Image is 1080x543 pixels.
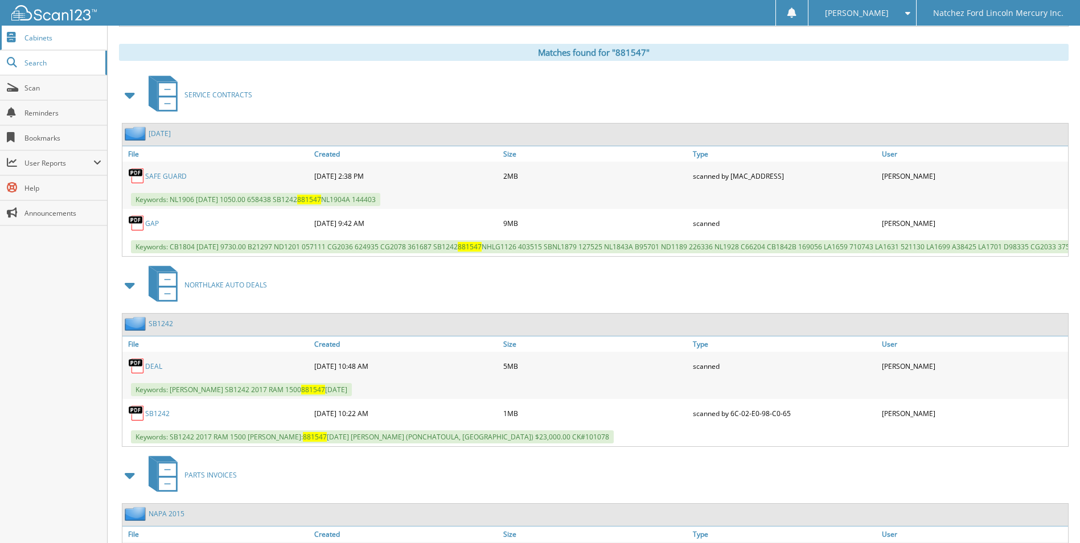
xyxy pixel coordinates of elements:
[128,357,145,375] img: PDF.png
[690,164,879,187] div: scanned by [MAC_ADDRESS]
[879,212,1068,235] div: [PERSON_NAME]
[125,507,149,521] img: folder2.png
[879,336,1068,352] a: User
[825,10,889,17] span: [PERSON_NAME]
[311,212,500,235] div: [DATE] 9:42 AM
[690,336,879,352] a: Type
[311,336,500,352] a: Created
[145,171,187,181] a: SAFE GUARD
[500,526,689,542] a: Size
[690,526,879,542] a: Type
[311,402,500,425] div: [DATE] 10:22 AM
[145,409,170,418] a: SB1242
[142,452,237,497] a: PARTS INVOICES
[149,319,173,328] a: SB1242
[690,212,879,235] div: scanned
[311,146,500,162] a: Created
[690,355,879,377] div: scanned
[131,193,380,206] span: Keywords: NL1906 [DATE] 1050.00 658438 SB1242 NL1904A 144403
[24,133,101,143] span: Bookmarks
[879,402,1068,425] div: [PERSON_NAME]
[879,355,1068,377] div: [PERSON_NAME]
[149,509,184,519] a: NAPA 2015
[131,383,352,396] span: Keywords: [PERSON_NAME] SB1242 2017 RAM 1500 [DATE]
[311,164,500,187] div: [DATE] 2:38 PM
[184,280,267,290] span: NORTHLAKE AUTO DEALS
[131,430,614,443] span: Keywords: SB1242 2017 RAM 1500 [PERSON_NAME]: [DATE] [PERSON_NAME] (PONCHATOULA, [GEOGRAPHIC_DATA...
[24,83,101,93] span: Scan
[1023,488,1080,543] iframe: Chat Widget
[690,146,879,162] a: Type
[24,33,101,43] span: Cabinets
[145,361,162,371] a: DEAL
[500,336,689,352] a: Size
[145,219,159,228] a: GAP
[311,526,500,542] a: Created
[879,146,1068,162] a: User
[142,262,267,307] a: NORTHLAKE AUTO DEALS
[500,146,689,162] a: Size
[297,195,321,204] span: 881547
[879,526,1068,542] a: User
[500,164,689,187] div: 2MB
[500,402,689,425] div: 1MB
[458,242,482,252] span: 881547
[184,470,237,480] span: PARTS INVOICES
[311,355,500,377] div: [DATE] 10:48 AM
[142,72,252,117] a: SERVICE CONTRACTS
[149,129,171,138] a: [DATE]
[500,212,689,235] div: 9MB
[500,355,689,377] div: 5MB
[125,126,149,141] img: folder2.png
[184,90,252,100] span: SERVICE CONTRACTS
[125,316,149,331] img: folder2.png
[303,432,327,442] span: 881547
[128,215,145,232] img: PDF.png
[24,158,93,168] span: User Reports
[11,5,97,20] img: scan123-logo-white.svg
[122,526,311,542] a: File
[128,167,145,184] img: PDF.png
[24,183,101,193] span: Help
[933,10,1063,17] span: Natchez Ford Lincoln Mercury Inc.
[122,336,311,352] a: File
[879,164,1068,187] div: [PERSON_NAME]
[690,402,879,425] div: scanned by 6C-02-E0-98-C0-65
[24,58,100,68] span: Search
[122,146,311,162] a: File
[24,108,101,118] span: Reminders
[301,385,325,394] span: 881547
[24,208,101,218] span: Announcements
[119,44,1069,61] div: Matches found for "881547"
[128,405,145,422] img: PDF.png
